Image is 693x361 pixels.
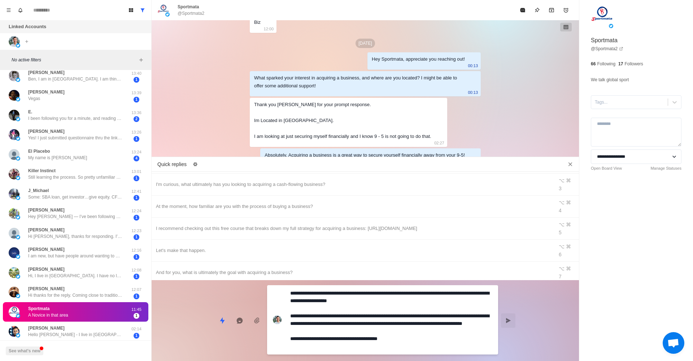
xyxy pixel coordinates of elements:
[156,247,549,255] div: Let's make that happen.
[28,325,65,331] p: [PERSON_NAME]
[9,228,19,239] img: picture
[28,305,49,312] p: Sportmata
[9,306,19,317] img: picture
[9,129,19,140] img: picture
[254,101,431,140] div: Thank you [PERSON_NAME] for your prompt response. Im Located in [GEOGRAPHIC_DATA]. I am looking a...
[618,61,623,67] p: 17
[591,45,623,52] a: @Sportmata2
[134,175,139,181] span: 1
[9,169,19,179] img: picture
[16,274,20,279] img: picture
[372,55,465,63] div: Hey Sportmata, appreciate you reaching out!
[127,169,145,175] p: 13:01
[9,208,19,219] img: picture
[157,4,169,16] img: picture
[16,314,20,318] img: picture
[178,10,204,17] p: @Sportmata2
[16,176,20,180] img: picture
[16,156,20,161] img: picture
[134,195,139,201] span: 1
[125,4,137,16] button: Board View
[127,208,145,214] p: 12:24
[9,287,19,297] img: picture
[559,199,575,214] div: ⌥ ⌘ 4
[28,155,87,161] p: My name is [PERSON_NAME]
[127,287,145,293] p: 12:07
[127,90,145,96] p: 13:39
[134,333,139,339] span: 1
[16,294,20,298] img: picture
[215,313,230,328] button: Quick replies
[28,273,122,279] p: Hi, I live in [GEOGRAPHIC_DATA]. I have no limitation of any business area unless profitable . Th...
[156,203,549,210] div: At the moment, how familiar are you with the process of buying a business?
[28,227,65,233] p: [PERSON_NAME]
[28,213,122,220] p: Hey [PERSON_NAME] — I’ve been following you for a long time. I’m in the info business myself (onl...
[134,97,139,103] span: 1
[16,196,20,200] img: picture
[254,18,261,26] div: Biz
[134,254,139,260] span: 1
[650,165,681,171] a: Manage Statuses
[28,312,68,318] p: A Novice in that area
[434,139,444,147] p: 02:27
[16,97,20,101] img: picture
[16,117,20,121] img: picture
[28,148,50,155] p: El Placebo
[28,266,65,273] p: [PERSON_NAME]
[28,168,56,174] p: Killer Instinct
[265,151,465,159] div: Absolutely. Acquiring a business is a great way to secure yourself financially away from your 9-5!
[28,174,122,180] p: Still learning the process. So pretty unfamiliar actually
[591,61,596,67] p: 66
[28,187,49,194] p: J_Michael
[9,70,19,81] img: picture
[157,161,187,168] p: Quick replies
[28,286,65,292] p: [PERSON_NAME]
[591,165,622,171] a: Open Board View
[134,215,139,221] span: 1
[565,158,576,170] button: Close quick replies
[28,115,122,122] p: I been following you for a minute, and reading your game plan
[6,347,43,355] button: See what's new
[28,128,65,135] p: [PERSON_NAME]
[127,70,145,77] p: 13:40
[127,110,145,116] p: 13:36
[16,136,20,141] img: picture
[189,158,201,170] button: Edit quick replies
[9,110,19,121] img: picture
[28,109,32,115] p: E.
[127,228,145,234] p: 12:23
[597,61,615,67] p: Following
[156,269,549,277] div: And for you, what is ultimately the goal with acquiring a business?
[137,4,148,16] button: Show all conversations
[250,313,264,328] button: Add media
[28,194,122,200] p: Some: SBA loan, get investor…give equity. CF covers all and should provide profit (cf)
[14,4,26,16] button: Notifications
[591,6,613,27] img: picture
[28,331,122,338] p: Hello [PERSON_NAME] - I live in [GEOGRAPHIC_DATA] and not willing to move to [GEOGRAPHIC_DATA] in...
[501,313,515,328] button: Send message
[468,88,478,96] p: 00:13
[559,177,575,192] div: ⌥ ⌘ 3
[127,149,145,155] p: 13:24
[9,149,19,160] img: picture
[127,188,145,195] p: 12:41
[28,207,65,213] p: [PERSON_NAME]
[134,136,139,142] span: 1
[624,61,643,67] p: Followers
[28,135,122,141] p: Yes! I just submitted questionnaire thru the link you provided
[134,234,139,240] span: 1
[530,3,544,17] button: Pin
[127,129,145,135] p: 13:26
[544,3,559,17] button: Archive
[28,76,122,82] p: Ben, I am in [GEOGRAPHIC_DATA]. I am thinking of closing my engineering business and looking for ...
[28,253,122,259] p: I am new, but have people around wanting to work together
[178,4,199,10] p: Sportmata
[28,233,122,240] p: Hi [PERSON_NAME], thanks for responding. I'm located in [GEOGRAPHIC_DATA]. Nothing in particular ...
[559,221,575,236] div: ⌥ ⌘ 5
[127,306,145,313] p: 11:45
[134,274,139,279] span: 1
[9,326,19,337] img: picture
[127,326,145,332] p: 02:14
[468,62,478,70] p: 00:13
[22,37,31,46] button: Add account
